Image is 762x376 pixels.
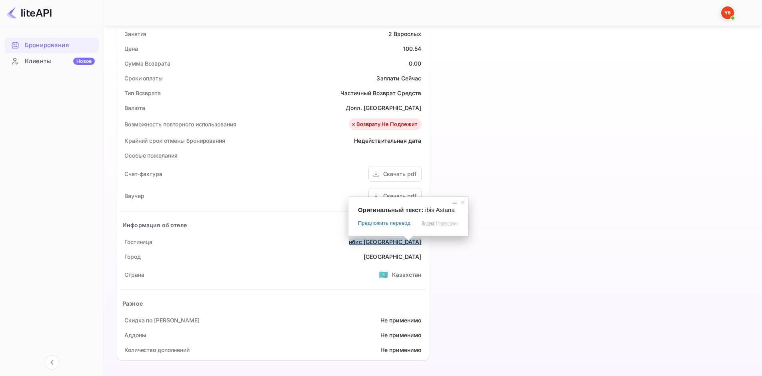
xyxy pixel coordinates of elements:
ya-tr-span: Скидка по [PERSON_NAME] [124,317,200,324]
ya-tr-span: Не применимо [380,317,422,324]
ya-tr-span: Занятия [124,30,146,37]
ya-tr-span: [GEOGRAPHIC_DATA] [364,253,422,260]
ya-tr-span: Ваучер [124,192,144,199]
ya-tr-span: ибис [GEOGRAPHIC_DATA] [349,238,421,245]
button: Свернуть навигацию [45,355,59,370]
ya-tr-span: Страна [124,271,144,278]
ya-tr-span: Тип Возврата [124,90,161,96]
ya-tr-span: Недействительная дата [354,137,421,144]
div: 0.00 [409,59,422,68]
ya-tr-span: 2 [388,30,392,37]
span: Предложить перевод [358,220,410,227]
ya-tr-span: Клиенты [25,57,51,66]
ya-tr-span: 🇰🇿 [379,270,388,279]
img: Служба Поддержки Яндекса [721,6,734,19]
div: 100.54 [403,44,422,53]
img: Логотип LiteAPI [6,6,52,19]
span: ibis Astana [425,206,455,213]
div: Бронирования [5,38,99,53]
span: Оригинальный текст: [358,206,423,213]
ya-tr-span: Аддоны [124,332,146,338]
ya-tr-span: Скачать pdf [383,170,416,177]
ya-tr-span: Разное [122,300,143,307]
ya-tr-span: Особые пожелания [124,152,177,159]
ya-tr-span: Цена [124,45,138,52]
ya-tr-span: Не применимо [380,346,422,353]
ya-tr-span: Бронирования [25,41,69,50]
a: ибис [GEOGRAPHIC_DATA] [349,238,421,246]
ya-tr-span: Счет-фактура [124,170,162,177]
ya-tr-span: Скачать pdf [383,192,416,199]
ya-tr-span: Взрослых [394,30,421,37]
a: КлиентыНовое [5,54,99,68]
span: США [379,267,388,282]
ya-tr-span: Долл. [GEOGRAPHIC_DATA] [346,104,421,111]
ya-tr-span: Казахстан [392,271,421,278]
ya-tr-span: Возврату не подлежит [356,120,418,128]
div: КлиентыНовое [5,54,99,69]
ya-tr-span: Город [124,253,141,260]
ya-tr-span: Гостиница [124,238,152,245]
ya-tr-span: Новое [76,58,92,64]
ya-tr-span: Не применимо [380,332,422,338]
a: Бронирования [5,38,99,52]
ya-tr-span: Количество дополнений [124,346,190,353]
ya-tr-span: Информация об отеле [122,222,187,228]
ya-tr-span: Сроки оплаты [124,75,163,82]
ya-tr-span: Возможность повторного использования [124,121,236,128]
ya-tr-span: Заплати Сейчас [376,75,421,82]
ya-tr-span: Частичный Возврат Средств [340,90,422,96]
ya-tr-span: Сумма Возврата [124,60,170,67]
ya-tr-span: Крайний срок отмены бронирования [124,137,225,144]
ya-tr-span: Валюта [124,104,145,111]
